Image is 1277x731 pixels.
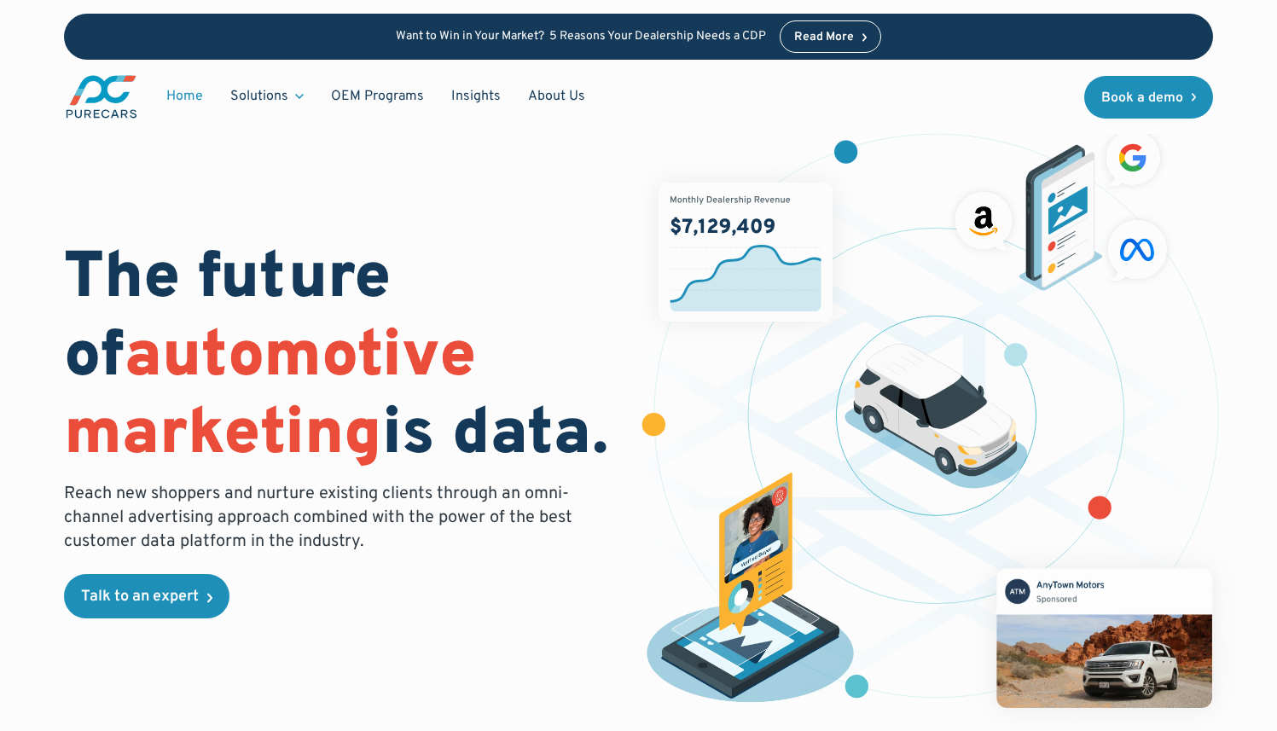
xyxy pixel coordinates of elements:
[64,73,139,120] img: purecars logo
[64,317,476,477] span: automotive marketing
[438,80,514,113] a: Insights
[64,574,229,618] a: Talk to an expert
[230,87,288,106] div: Solutions
[659,183,833,322] img: chart showing monthly dealership revenue of $7m
[631,473,869,710] img: persona of a buyer
[794,32,854,44] div: Read More
[153,80,217,113] a: Home
[845,344,1027,488] img: illustration of a vehicle
[81,589,199,605] div: Talk to an expert
[64,241,618,475] h1: The future of is data.
[1084,76,1214,119] a: Book a demo
[64,73,139,120] a: main
[514,80,599,113] a: About Us
[64,482,583,554] p: Reach new shoppers and nurture existing clients through an omni-channel advertising approach comb...
[947,123,1175,291] img: ads on social media and advertising partners
[217,80,317,113] div: Solutions
[780,20,882,53] a: Read More
[317,80,438,113] a: OEM Programs
[1101,91,1183,105] div: Book a demo
[396,30,766,44] p: Want to Win in Your Market? 5 Reasons Your Dealership Needs a CDP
